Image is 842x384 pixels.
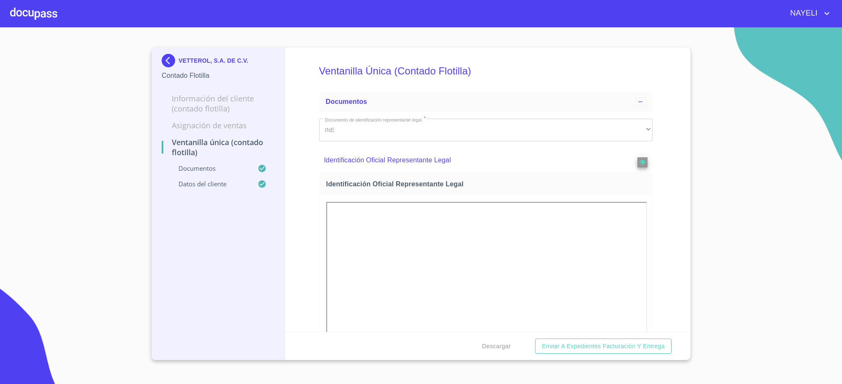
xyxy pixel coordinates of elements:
[162,120,275,130] p: Asignación de Ventas
[162,54,179,67] img: Docupass spot blue
[324,155,616,165] p: Identificación Oficial Representante Legal
[162,54,275,71] div: VETTEROL, S.A. DE C.V.
[542,341,665,352] span: Enviar a Expedientes Facturación y Entrega
[162,137,275,157] p: Ventanilla Única (Contado Flotilla)
[179,57,248,64] p: VETTEROL, S.A. DE C.V.
[637,157,647,167] button: reject
[162,93,275,114] p: Información del Cliente (Contado Flotilla)
[326,180,649,188] span: Identificación Oficial Representante Legal
[162,71,275,81] p: Contado Flotilla
[535,339,671,354] button: Enviar a Expedientes Facturación y Entrega
[784,7,822,20] span: NAYELI
[482,341,511,352] span: Descargar
[784,7,832,20] button: account of current user
[326,98,367,105] span: Documentos
[479,339,514,354] button: Descargar
[162,180,258,188] p: Datos del cliente
[162,164,258,172] p: Documentos
[319,54,653,88] h5: Ventanilla Única (Contado Flotilla)
[319,119,653,141] div: INE
[319,92,653,112] div: Documentos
